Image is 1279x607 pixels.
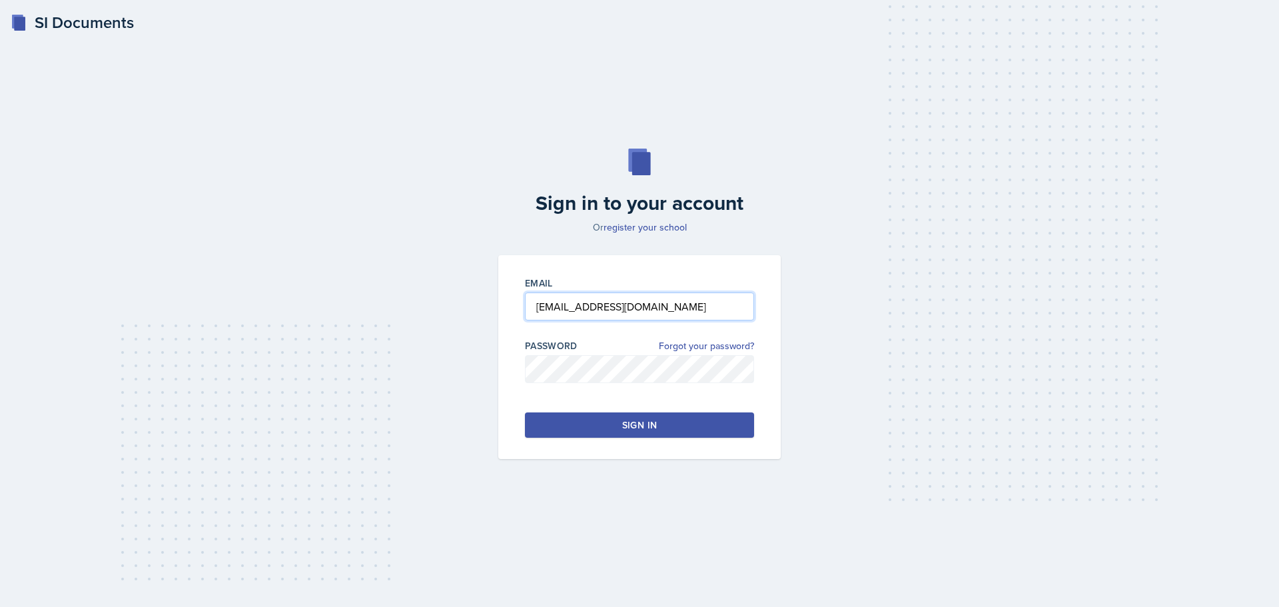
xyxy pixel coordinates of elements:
label: Password [525,339,578,352]
button: Sign in [525,412,754,438]
a: register your school [604,221,687,234]
a: SI Documents [11,11,134,35]
p: Or [490,221,789,234]
label: Email [525,277,553,290]
h2: Sign in to your account [490,191,789,215]
a: Forgot your password? [659,339,754,353]
input: Email [525,293,754,320]
div: Sign in [622,418,657,432]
